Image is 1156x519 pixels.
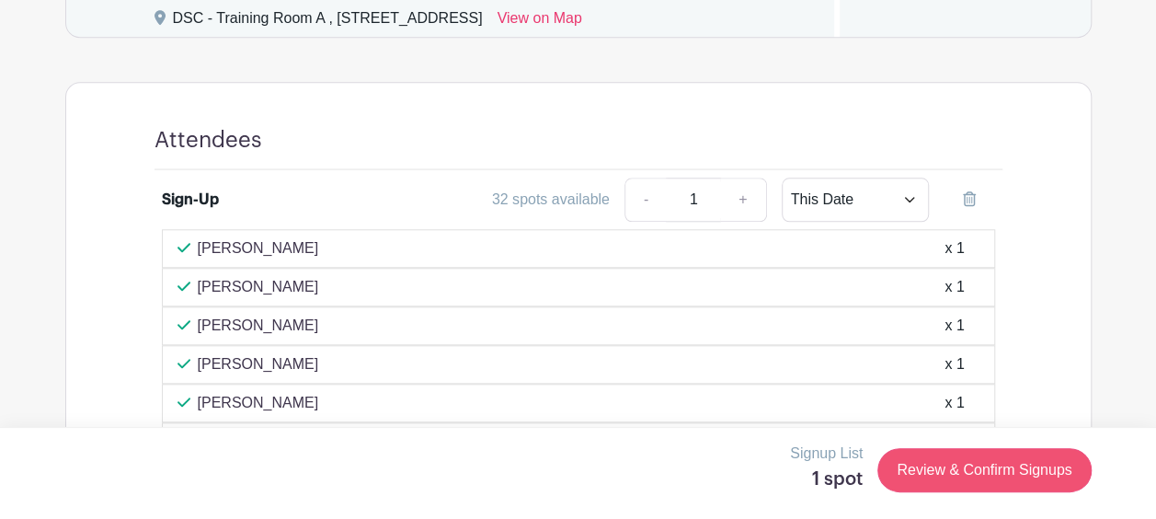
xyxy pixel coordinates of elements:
div: x 1 [944,237,964,259]
p: [PERSON_NAME] [198,392,319,414]
div: Sign-Up [162,189,219,211]
a: View on Map [498,7,582,37]
div: x 1 [944,353,964,375]
h5: 1 spot [790,468,863,490]
h4: Attendees [155,127,262,154]
div: 32 spots available [492,189,610,211]
a: - [624,178,667,222]
div: x 1 [944,392,964,414]
p: Signup List [790,443,863,465]
div: x 1 [944,276,964,298]
p: [PERSON_NAME] [198,353,319,375]
p: [PERSON_NAME] [198,237,319,259]
p: [PERSON_NAME] [198,315,319,337]
div: x 1 [944,315,964,337]
div: DSC - Training Room A , [STREET_ADDRESS] [173,7,483,37]
a: + [720,178,766,222]
a: Review & Confirm Signups [877,448,1091,492]
p: [PERSON_NAME] [198,276,319,298]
